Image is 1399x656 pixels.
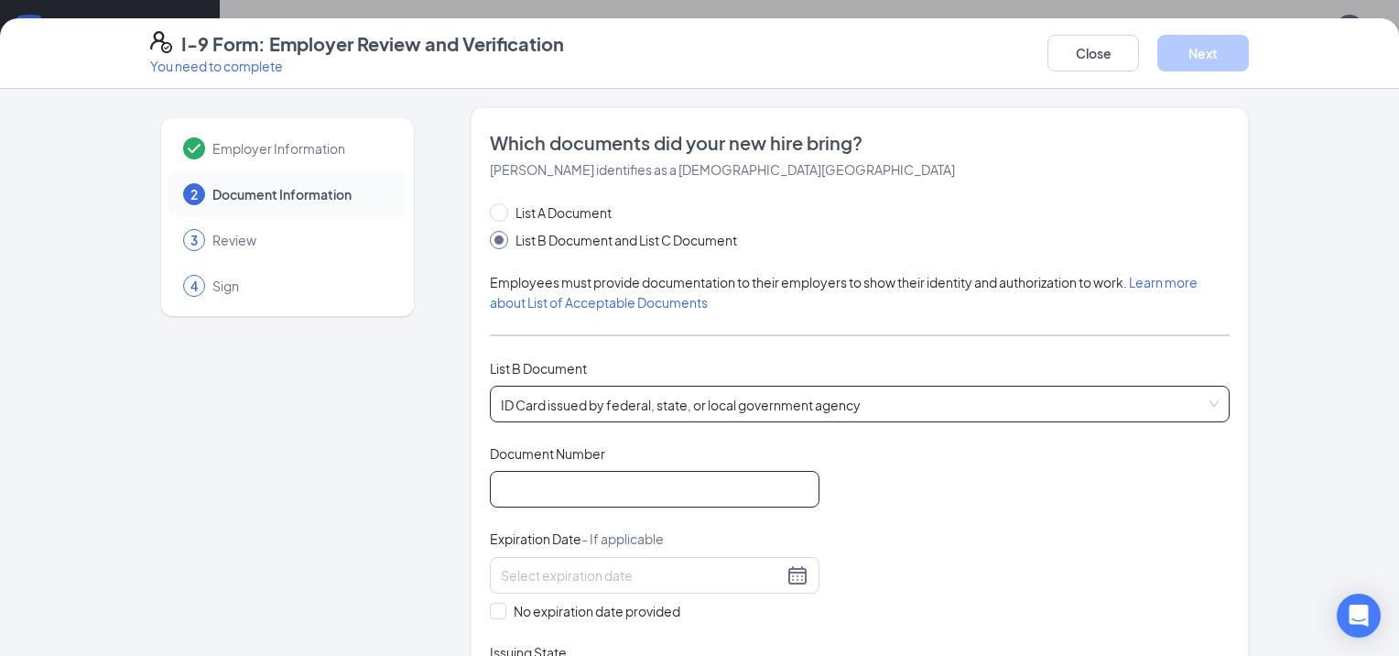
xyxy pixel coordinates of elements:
[183,137,205,159] svg: Checkmark
[212,277,388,295] span: Sign
[212,185,388,203] span: Document Information
[581,530,664,547] span: - If applicable
[508,202,619,223] span: List A Document
[190,185,198,203] span: 2
[490,360,587,377] span: List B Document
[490,530,664,548] span: Expiration Date
[190,277,198,295] span: 4
[150,31,172,53] svg: FormI9EVerifyIcon
[1337,594,1381,638] div: Open Intercom Messenger
[508,230,744,250] span: List B Document and List C Document
[506,601,688,621] span: No expiration date provided
[181,31,564,57] h4: I-9 Form: Employer Review and Verification
[501,565,783,585] input: Select expiration date
[490,161,955,178] span: [PERSON_NAME] identifies as a [DEMOGRAPHIC_DATA][GEOGRAPHIC_DATA]
[212,231,388,249] span: Review
[1047,35,1139,71] button: Close
[150,57,564,75] p: You need to complete
[490,130,1230,156] span: Which documents did your new hire bring?
[1157,35,1249,71] button: Next
[212,139,388,158] span: Employer Information
[501,387,1219,421] span: ID Card issued by federal, state, or local government agency
[490,444,605,463] span: Document Number
[190,231,198,249] span: 3
[490,274,1198,311] span: Employees must provide documentation to their employers to show their identity and authorization ...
